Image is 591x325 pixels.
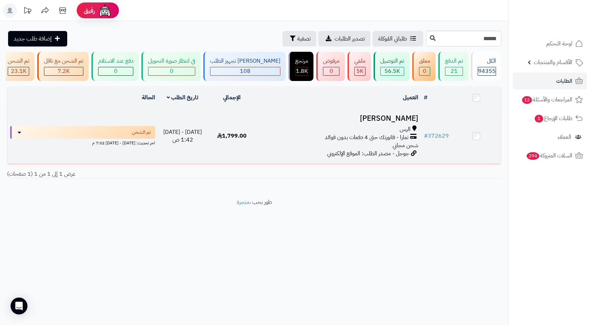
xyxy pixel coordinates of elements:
a: متجرة [237,198,249,206]
span: 108 [240,67,250,75]
button: تصفية [282,31,316,46]
div: 23055 [8,67,29,75]
span: الرس [400,125,411,133]
div: 0 [148,67,195,75]
span: تصفية [297,35,311,43]
span: 0 [423,67,426,75]
span: 23.1K [11,67,26,75]
span: 7.2K [58,67,70,75]
span: 21 [451,67,458,75]
span: شحن مجاني [393,141,418,150]
div: Open Intercom Messenger [11,298,27,314]
a: تصدير الطلبات [318,31,370,46]
span: 294 [527,152,539,160]
a: [PERSON_NAME] تجهيز الطلب 108 [202,52,287,81]
div: مرفوض [323,57,339,65]
span: لوحة التحكم [546,39,572,49]
a: تحديثات المنصة [19,4,36,19]
span: 0 [114,67,117,75]
span: تمارا - فاتورتك حتى 4 دفعات بدون فوائد [325,133,408,142]
a: الكل94355 [470,52,503,81]
div: في انتظار صورة التحويل [148,57,195,65]
span: رفيق [84,6,95,15]
div: 1807 [295,67,308,75]
a: العملاء [513,129,587,145]
a: العميل [403,93,418,102]
div: 7223 [44,67,83,75]
div: مرتجع [295,57,308,65]
a: المراجعات والأسئلة12 [513,91,587,108]
span: تم الشحن [132,129,151,136]
span: 1 [535,115,543,123]
span: طلبات الإرجاع [534,113,572,123]
span: العملاء [558,132,571,142]
span: 1.8K [296,67,308,75]
a: الطلبات [513,73,587,89]
span: [DATE] - [DATE] 1:42 ص [163,128,202,144]
span: 5K [356,67,363,75]
span: إضافة طلب جديد [14,35,52,43]
div: عرض 1 إلى 1 من 1 (1 صفحات) [2,170,254,178]
span: الأقسام والمنتجات [534,57,572,67]
span: # [424,132,428,140]
div: تم التوصيل [380,57,404,65]
div: تم الشحن [8,57,29,65]
a: في انتظار صورة التحويل 0 [140,52,202,81]
a: معلق 0 [411,52,437,81]
a: طلباتي المُوكلة [373,31,423,46]
a: الإجمالي [223,93,241,102]
div: الكل [478,57,496,65]
span: السلات المتروكة [526,151,572,161]
div: 0 [99,67,133,75]
div: 108 [210,67,280,75]
div: 0 [323,67,339,75]
div: تم الدفع [445,57,463,65]
img: logo-2.png [543,20,584,35]
div: معلق [419,57,430,65]
div: تم الشحن مع ناقل [44,57,83,65]
h3: [PERSON_NAME] [260,114,418,123]
a: تم التوصيل 56.5K [372,52,411,81]
span: جوجل - مصدر الطلب: الموقع الإلكتروني [327,149,409,158]
div: دفع عند الاستلام [98,57,133,65]
div: 21 [445,67,463,75]
span: المراجعات والأسئلة [521,95,572,105]
a: # [424,93,427,102]
span: 1,799.00 [217,132,247,140]
span: الطلبات [556,76,572,86]
div: [PERSON_NAME] تجهيز الطلب [210,57,280,65]
span: 94355 [478,67,496,75]
span: 0 [170,67,173,75]
a: تم الدفع 21 [437,52,470,81]
a: طلبات الإرجاع1 [513,110,587,127]
a: إضافة طلب جديد [8,31,67,46]
a: الحالة [142,93,155,102]
img: ai-face.png [98,4,112,18]
div: ملغي [354,57,366,65]
div: 0 [419,67,430,75]
a: السلات المتروكة294 [513,147,587,164]
div: اخر تحديث: [DATE] - [DATE] 7:02 م [10,139,155,146]
a: ملغي 5K [346,52,372,81]
span: طلباتي المُوكلة [378,35,407,43]
div: 56466 [381,67,404,75]
span: تصدير الطلبات [335,35,365,43]
a: مرفوض 0 [315,52,346,81]
a: مرتجع 1.8K [287,52,315,81]
a: #372629 [424,132,449,140]
a: لوحة التحكم [513,35,587,52]
span: 12 [522,96,532,104]
div: 4954 [355,67,365,75]
a: تم الشحن مع ناقل 7.2K [36,52,90,81]
a: تاريخ الطلب [167,93,199,102]
span: 0 [330,67,333,75]
a: دفع عند الاستلام 0 [90,52,140,81]
span: 56.5K [385,67,400,75]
